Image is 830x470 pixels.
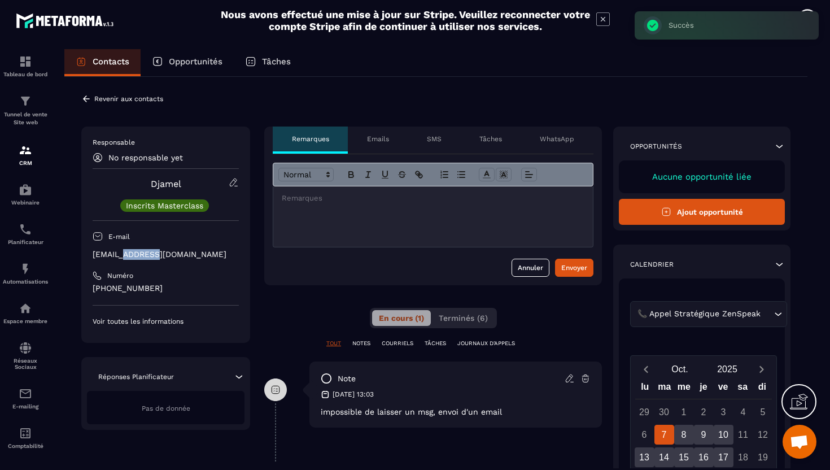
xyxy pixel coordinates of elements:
img: accountant [19,427,32,440]
div: Envoyer [561,262,587,273]
p: SMS [427,134,442,143]
p: TOUT [326,340,341,347]
p: impossible de laisser un msg, envoi d'un email [321,407,591,416]
div: 14 [654,447,674,467]
div: 2 [694,402,714,422]
a: Tâches [234,49,302,76]
p: [DATE] 13:03 [333,390,374,399]
p: Calendrier [630,260,674,269]
div: 29 [635,402,654,422]
button: Next month [751,362,772,377]
p: [EMAIL_ADDRESS][DOMAIN_NAME] [93,249,239,260]
p: Voir toutes les informations [93,317,239,326]
button: Envoyer [555,259,593,277]
p: Tunnel de vente Site web [3,111,48,127]
div: 30 [654,402,674,422]
h2: Nous avons effectué une mise à jour sur Stripe. Veuillez reconnecter votre compte Stripe afin de ... [220,8,591,32]
div: Search for option [630,301,787,327]
a: automationsautomationsEspace membre [3,293,48,333]
p: Comptabilité [3,443,48,449]
div: 3 [714,402,733,422]
div: 5 [753,402,773,422]
span: Pas de donnée [142,404,190,412]
p: Tâches [262,56,291,67]
button: Open months overlay [656,359,704,379]
button: En cours (1) [372,310,431,326]
p: E-mail [108,232,130,241]
div: 17 [714,447,733,467]
div: je [694,379,714,399]
p: Aucune opportunité liée [630,172,774,182]
span: 📞 Appel Stratégique ZenSpeak [635,308,763,320]
a: accountantaccountantComptabilité [3,418,48,458]
p: note [338,373,356,384]
a: formationformationTableau de bord [3,46,48,86]
div: 4 [733,402,753,422]
p: Opportunités [169,56,222,67]
p: Réponses Planificateur [98,372,174,381]
div: 7 [654,425,674,445]
a: Contacts [64,49,141,76]
p: JOURNAUX D'APPELS [457,340,515,347]
p: No responsable yet [108,153,183,162]
p: CRM [3,160,48,166]
button: Ajout opportunité [619,199,785,225]
img: automations [19,183,32,197]
img: social-network [19,341,32,355]
div: 11 [733,425,753,445]
div: di [752,379,772,399]
p: Tâches [479,134,502,143]
div: 12 [753,425,773,445]
p: COURRIELS [382,340,413,347]
p: WhatsApp [540,134,574,143]
p: NOTES [352,340,370,347]
img: formation [19,94,32,108]
p: Planificateur [3,239,48,245]
img: email [19,387,32,401]
div: 16 [694,447,714,467]
p: TÂCHES [425,340,446,347]
img: formation [19,143,32,157]
div: Ouvrir le chat [783,425,816,459]
p: Tableau de bord [3,71,48,77]
p: Contacts [93,56,129,67]
div: ve [713,379,733,399]
a: formationformationTunnel de vente Site web [3,86,48,135]
div: 8 [674,425,694,445]
img: logo [16,10,117,31]
a: formationformationCRM [3,135,48,175]
span: En cours (1) [379,314,424,323]
p: Numéro [107,271,133,280]
div: 19 [753,447,773,467]
div: me [674,379,694,399]
div: 1 [674,402,694,422]
div: lu [635,379,655,399]
button: Open years overlay [704,359,751,379]
img: formation [19,55,32,68]
a: social-networksocial-networkRéseaux Sociaux [3,333,48,378]
p: Opportunités [630,142,682,151]
a: Djamel [151,179,181,189]
p: Revenir aux contacts [94,95,163,103]
p: Automatisations [3,278,48,285]
a: automationsautomationsWebinaire [3,175,48,214]
div: 6 [635,425,654,445]
input: Search for option [763,308,771,320]
div: ma [655,379,675,399]
div: 9 [694,425,714,445]
p: Espace membre [3,318,48,324]
p: E-mailing [3,403,48,410]
div: 18 [733,447,753,467]
button: Annuler [512,259,549,277]
a: automationsautomationsAutomatisations [3,254,48,293]
p: Remarques [292,134,329,143]
p: Emails [367,134,389,143]
p: Inscrits Masterclass [126,202,203,210]
a: emailemailE-mailing [3,378,48,418]
img: scheduler [19,223,32,236]
button: Previous month [635,362,656,377]
a: Opportunités [141,49,234,76]
img: automations [19,262,32,276]
p: Réseaux Sociaux [3,358,48,370]
div: 10 [714,425,733,445]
